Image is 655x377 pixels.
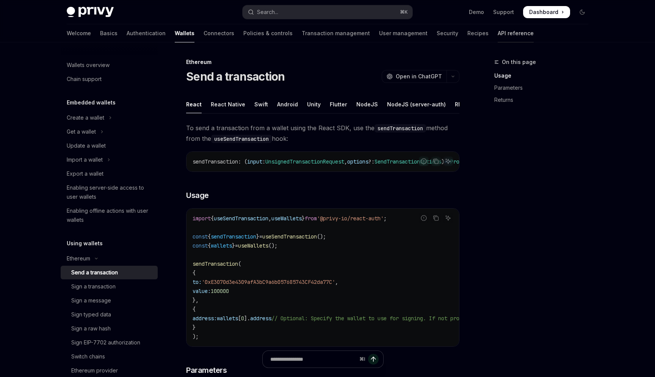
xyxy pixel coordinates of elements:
[356,95,378,113] div: NodeJS
[250,315,271,322] span: address
[368,354,379,365] button: Send message
[61,350,158,363] a: Switch chains
[67,183,153,201] div: Enabling server-side access to user wallets
[61,125,158,139] button: Toggle Get a wallet section
[186,70,285,83] h1: Send a transaction
[268,242,277,249] span: ();
[384,215,387,222] span: ;
[419,156,429,166] button: Report incorrect code
[211,242,232,249] span: wallets
[379,24,428,42] a: User management
[498,24,534,42] a: API reference
[61,204,158,227] a: Enabling offline actions with user wallets
[368,158,375,165] span: ?:
[186,95,202,113] div: React
[265,158,344,165] span: UnsignedTransactionRequest
[186,123,459,144] span: To send a transaction from a wallet using the React SDK, use the method from the hook:
[61,252,158,265] button: Toggle Ethereum section
[211,233,256,240] span: sendTransaction
[67,206,153,224] div: Enabling offline actions with user wallets
[202,279,335,285] span: '0xE3070d3e4309afA3bC9a6b057685743CF42da77C'
[127,24,166,42] a: Authentication
[387,95,446,113] div: NodeJS (server-auth)
[330,95,347,113] div: Flutter
[175,24,194,42] a: Wallets
[71,282,116,291] div: Sign a transaction
[254,95,268,113] div: Swift
[211,135,272,143] code: useSendTransaction
[396,73,442,80] span: Open in ChatGPT
[441,158,444,165] span: )
[71,338,140,347] div: Sign EIP-7702 authorization
[193,233,208,240] span: const
[469,8,484,16] a: Demo
[61,181,158,204] a: Enabling server-side access to user wallets
[100,24,118,42] a: Basics
[71,352,105,361] div: Switch chains
[235,242,238,249] span: =
[347,158,368,165] span: options
[523,6,570,18] a: Dashboard
[67,127,96,136] div: Get a wallet
[494,94,594,106] a: Returns
[431,156,441,166] button: Copy the contents from the code block
[193,270,196,276] span: {
[186,58,459,66] div: Ethereum
[302,24,370,42] a: Transaction management
[61,266,158,279] a: Send a transaction
[443,156,453,166] button: Ask AI
[271,215,302,222] span: useWallets
[375,124,426,132] code: sendTransaction
[247,158,262,165] span: input
[317,215,384,222] span: '@privy-io/react-auth'
[257,8,278,17] div: Search...
[262,233,317,240] span: useSendTransaction
[455,95,479,113] div: REST API
[208,242,211,249] span: {
[193,279,202,285] span: to:
[67,169,103,178] div: Export a wallet
[271,315,572,322] span: // Optional: Specify the wallet to use for signing. If not provided, the first wallet will be used.
[61,294,158,307] a: Sign a message
[241,315,244,322] span: 0
[238,315,241,322] span: [
[193,242,208,249] span: const
[61,153,158,167] button: Toggle Import a wallet section
[243,24,293,42] a: Policies & controls
[61,280,158,293] a: Sign a transaction
[71,366,118,375] div: Ethereum provider
[193,158,238,165] span: sendTransaction
[277,95,298,113] div: Android
[67,7,114,17] img: dark logo
[232,242,235,249] span: }
[67,141,106,150] div: Update a wallet
[67,155,103,164] div: Import a wallet
[344,158,347,165] span: ,
[193,306,196,313] span: {
[214,215,268,222] span: useSendTransaction
[186,190,209,201] span: Usage
[71,324,111,333] div: Sign a raw hash
[494,70,594,82] a: Usage
[61,72,158,86] a: Chain support
[375,158,441,165] span: SendTransactionOptions
[467,24,489,42] a: Recipes
[419,213,429,223] button: Report incorrect code
[502,58,536,67] span: On this page
[71,310,111,319] div: Sign typed data
[61,336,158,349] a: Sign EIP-7702 authorization
[61,322,158,335] a: Sign a raw hash
[193,215,211,222] span: import
[193,333,199,340] span: );
[443,213,453,223] button: Ask AI
[238,260,241,267] span: (
[61,111,158,125] button: Toggle Create a wallet section
[67,24,91,42] a: Welcome
[243,5,412,19] button: Open search
[382,70,447,83] button: Open in ChatGPT
[193,288,211,294] span: value:
[67,239,103,248] h5: Using wallets
[61,139,158,153] a: Update a wallet
[211,288,229,294] span: 100000
[193,260,238,267] span: sendTransaction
